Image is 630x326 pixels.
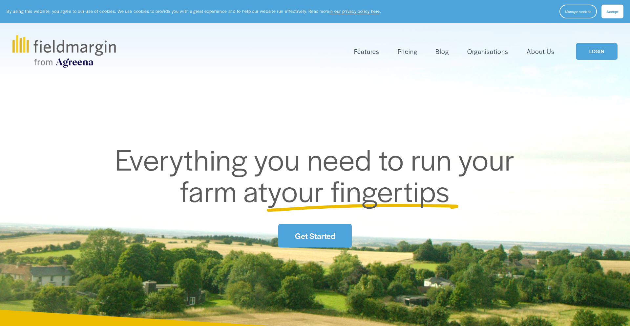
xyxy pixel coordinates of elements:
[398,46,417,57] a: Pricing
[601,5,623,18] button: Accept
[606,9,619,14] span: Accept
[467,46,508,57] a: Organisations
[354,47,379,56] span: Features
[278,224,352,247] a: Get Started
[329,8,380,14] a: in our privacy policy here
[527,46,555,57] a: About Us
[565,9,591,14] span: Manage cookies
[576,43,617,60] a: LOGIN
[435,46,449,57] a: Blog
[12,35,115,68] img: fieldmargin.com
[559,5,597,18] button: Manage cookies
[7,8,381,14] p: By using this website, you agree to our use of cookies. We use cookies to provide you with a grea...
[268,170,450,211] span: your fingertips
[115,138,522,211] span: Everything you need to run your farm at
[354,46,379,57] a: folder dropdown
